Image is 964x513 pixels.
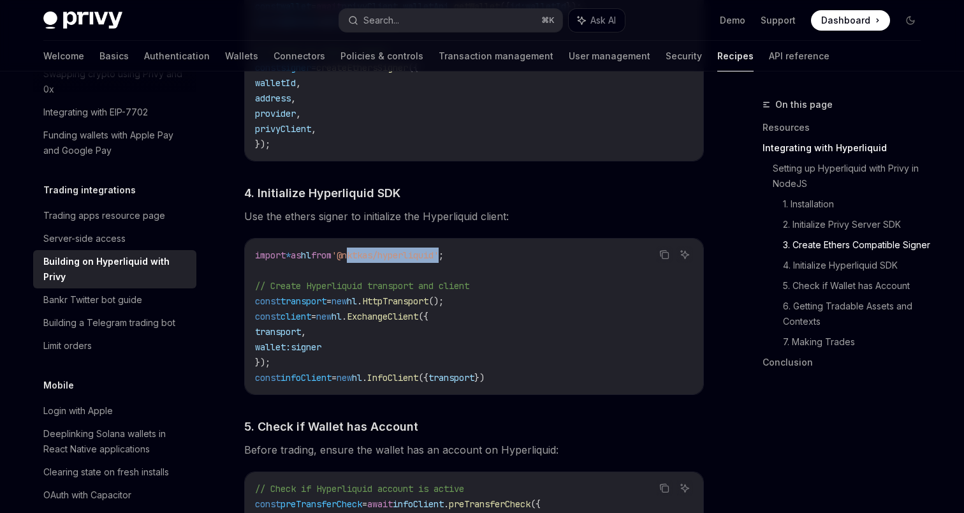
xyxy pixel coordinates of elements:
[99,41,129,71] a: Basics
[43,292,142,308] div: Bankr Twitter bot guide
[43,128,189,158] div: Funding wallets with Apple Pay and Google Pay
[43,338,92,353] div: Limit orders
[43,487,131,503] div: OAuth with Capacitor
[291,341,321,353] span: signer
[569,9,625,32] button: Ask AI
[783,255,931,276] a: 4. Initialize Hyperliquid SDK
[225,41,258,71] a: Wallets
[255,93,291,104] span: address
[347,311,418,322] span: ExchangeClient
[33,334,196,357] a: Limit orders
[33,399,196,422] a: Login with Apple
[393,498,444,510] span: infoClient
[33,484,196,507] a: OAuth with Capacitor
[255,498,281,510] span: const
[33,124,196,162] a: Funding wallets with Apple Pay and Google Pay
[428,372,474,383] span: transport
[311,249,332,261] span: from
[763,117,931,138] a: Resources
[590,14,616,27] span: Ask AI
[428,295,444,307] span: ();
[811,10,890,31] a: Dashboard
[439,41,553,71] a: Transaction management
[255,357,270,368] span: });
[255,138,270,150] span: });
[342,311,347,322] span: .
[363,13,399,28] div: Search...
[316,311,332,322] span: new
[769,41,829,71] a: API reference
[43,315,175,331] div: Building a Telegram trading bot
[311,123,316,135] span: ,
[352,372,362,383] span: hl
[144,41,210,71] a: Authentication
[530,498,541,510] span: ({
[301,249,311,261] span: hl
[773,158,931,194] a: Setting up Hyperliquid with Privy in NodeJS
[326,295,332,307] span: =
[357,295,362,307] span: .
[337,372,352,383] span: new
[244,418,418,435] span: 5. Check if Wallet has Account
[281,372,332,383] span: infoClient
[296,77,301,89] span: ,
[43,426,189,457] div: Deeplinking Solana wallets in React Native applications
[569,41,650,71] a: User management
[418,311,428,322] span: ({
[340,41,423,71] a: Policies & controls
[43,465,169,480] div: Clearing state on fresh installs
[717,41,754,71] a: Recipes
[281,311,311,322] span: client
[33,227,196,250] a: Server-side access
[775,97,833,112] span: On this page
[720,14,745,27] a: Demo
[783,276,931,296] a: 5. Check if Wallet has Account
[783,214,931,235] a: 2. Initialize Privy Server SDK
[255,326,301,338] span: transport
[821,14,870,27] span: Dashboard
[255,249,286,261] span: import
[43,41,84,71] a: Welcome
[244,441,704,459] span: Before trading, ensure the wallet has an account on Hyperliquid:
[332,249,439,261] span: '@nktkas/hyperliquid'
[255,77,296,89] span: walletId
[439,249,444,261] span: ;
[255,108,296,119] span: provider
[255,280,469,292] span: // Create Hyperliquid transport and client
[244,184,400,202] span: 4. Initialize Hyperliquid SDK
[43,231,126,246] div: Server-side access
[783,296,931,332] a: 6. Getting Tradable Assets and Contexts
[43,105,148,120] div: Integrating with EIP-7702
[474,372,485,383] span: })
[33,204,196,227] a: Trading apps resource page
[274,41,325,71] a: Connectors
[255,341,291,353] span: wallet:
[33,101,196,124] a: Integrating with EIP-7702
[676,480,693,496] button: Ask AI
[541,15,555,26] span: ⌘ K
[33,461,196,484] a: Clearing state on fresh installs
[332,295,347,307] span: new
[367,498,393,510] span: await
[676,246,693,263] button: Ask AI
[33,311,196,334] a: Building a Telegram trading bot
[783,235,931,255] a: 3. Create Ethers Compatible Signer
[43,208,165,223] div: Trading apps resource page
[43,254,189,285] div: Building on Hyperliquid with Privy
[347,295,357,307] span: hl
[244,207,704,225] span: Use the ethers signer to initialize the Hyperliquid client:
[444,498,449,510] span: .
[255,483,464,494] span: // Check if Hyperliquid account is active
[362,498,367,510] span: =
[43,11,122,29] img: dark logo
[43,403,113,419] div: Login with Apple
[43,378,74,393] h5: Mobile
[900,10,921,31] button: Toggle dark mode
[33,250,196,288] a: Building on Hyperliquid with Privy
[362,372,367,383] span: .
[291,249,301,261] span: as
[761,14,796,27] a: Support
[763,352,931,373] a: Conclusion
[362,295,428,307] span: HttpTransport
[33,288,196,311] a: Bankr Twitter bot guide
